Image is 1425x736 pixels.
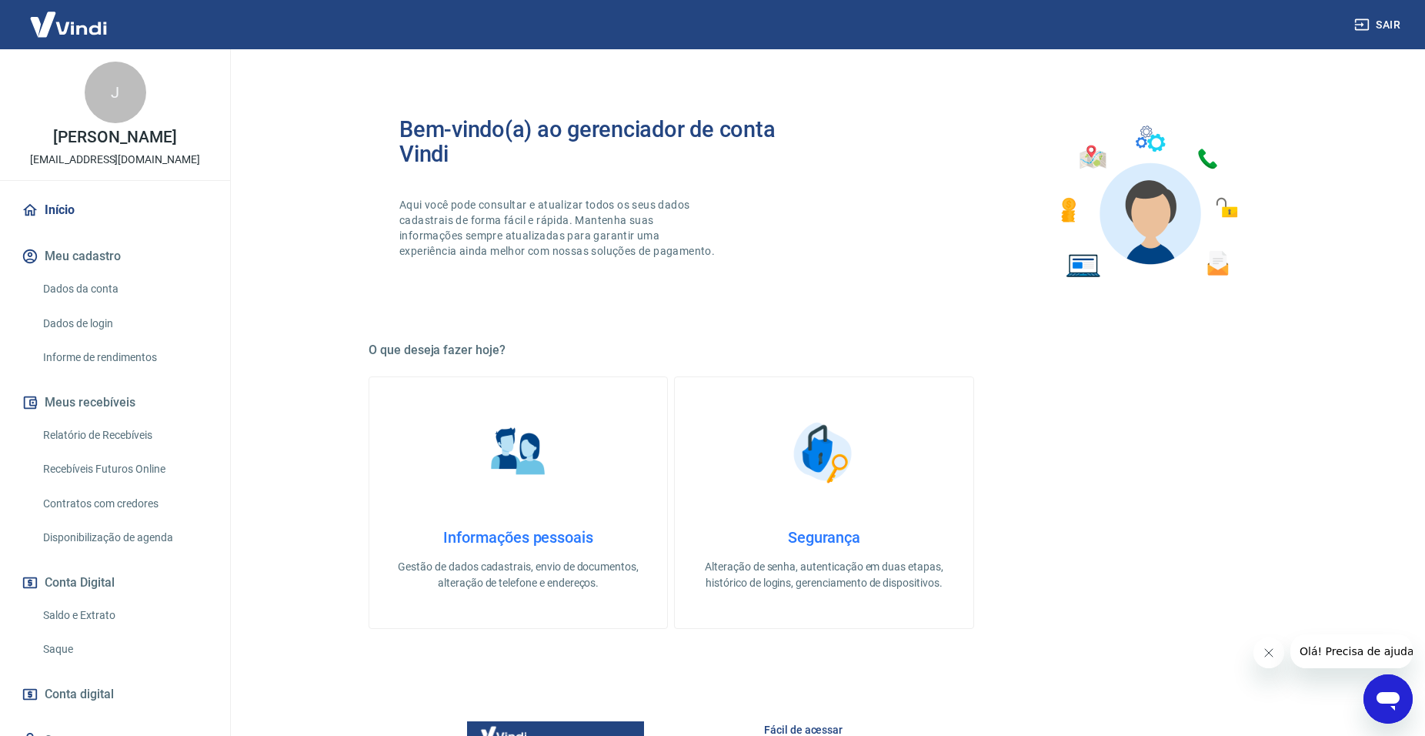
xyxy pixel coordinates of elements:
h4: Informações pessoais [394,528,642,547]
img: Segurança [786,414,863,491]
a: SegurançaSegurançaAlteração de senha, autenticação em duas etapas, histórico de logins, gerenciam... [674,376,973,629]
iframe: Botão para abrir a janela de mensagens [1363,674,1413,724]
span: Conta digital [45,684,114,705]
a: Informe de rendimentos [37,342,212,373]
h2: Bem-vindo(a) ao gerenciador de conta Vindi [399,117,824,166]
iframe: Mensagem da empresa [1290,634,1413,668]
a: Relatório de Recebíveis [37,420,212,451]
a: Saque [37,634,212,665]
span: Olá! Precisa de ajuda? [9,11,129,23]
img: Vindi [18,1,118,48]
a: Conta digital [18,677,212,711]
h4: Segurança [699,528,948,547]
p: Aqui você pode consultar e atualizar todos os seus dados cadastrais de forma fácil e rápida. Mant... [399,197,718,259]
h5: O que deseja fazer hoje? [369,343,1280,358]
a: Início [18,193,212,227]
a: Disponibilização de agenda [37,522,212,554]
a: Contratos com credores [37,488,212,520]
div: J [85,62,146,123]
p: Alteração de senha, autenticação em duas etapas, histórico de logins, gerenciamento de dispositivos. [699,559,948,591]
p: Gestão de dados cadastrais, envio de documentos, alteração de telefone e endereços. [394,559,642,591]
button: Sair [1351,11,1407,39]
a: Informações pessoaisInformações pessoaisGestão de dados cadastrais, envio de documentos, alteraçã... [369,376,668,629]
iframe: Fechar mensagem [1253,637,1284,668]
button: Meus recebíveis [18,386,212,420]
button: Meu cadastro [18,239,212,273]
p: [EMAIL_ADDRESS][DOMAIN_NAME] [30,152,200,168]
p: [PERSON_NAME] [53,129,176,146]
a: Recebíveis Futuros Online [37,453,212,485]
img: Imagem de um avatar masculino com diversos icones exemplificando as funcionalidades do gerenciado... [1047,117,1249,287]
button: Conta Digital [18,566,212,600]
img: Informações pessoais [480,414,557,491]
a: Saldo e Extrato [37,600,212,631]
a: Dados de login [37,308,212,340]
a: Dados da conta [37,273,212,305]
